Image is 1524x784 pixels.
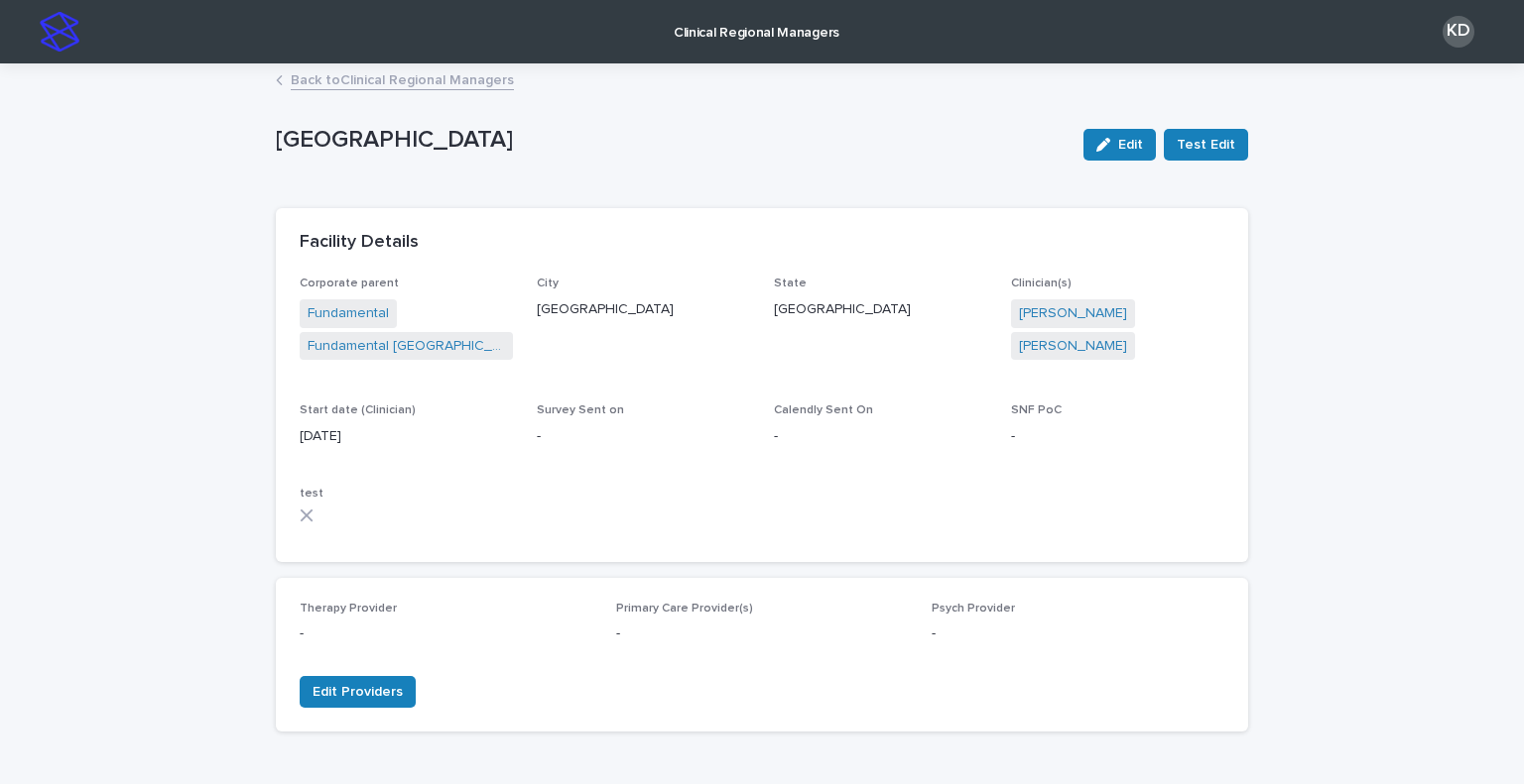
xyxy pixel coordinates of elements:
[300,603,397,615] span: Therapy Provider
[300,278,399,289] span: Corporate parent
[1177,135,1235,155] span: Test Edit
[1011,404,1062,416] span: SNF PoC
[1083,129,1156,161] button: Edit
[616,623,909,644] p: -
[291,67,514,90] a: Back toClinical Regional Managers
[774,404,873,416] span: Calendly Sent On
[300,232,419,254] h2: Facility Details
[537,426,750,447] p: -
[774,278,807,289] span: State
[537,404,624,416] span: Survey Sent on
[1118,138,1143,152] span: Edit
[300,488,323,500] span: test
[1019,303,1127,324] a: [PERSON_NAME]
[1443,16,1474,48] div: KD
[1011,426,1224,447] p: -
[308,303,389,324] a: Fundamental
[40,12,79,52] img: stacker-logo-s-only.png
[300,404,416,416] span: Start date (Clinician)
[300,623,592,644] p: -
[276,126,1068,155] p: [GEOGRAPHIC_DATA]
[300,426,513,447] p: [DATE]
[932,603,1015,615] span: Psych Provider
[313,682,403,702] span: Edit Providers
[932,623,1224,644] p: -
[774,299,987,320] p: [GEOGRAPHIC_DATA]
[774,426,987,447] p: -
[1019,336,1127,357] a: [PERSON_NAME]
[537,299,750,320] p: [GEOGRAPHIC_DATA]
[1011,278,1072,289] span: Clinician(s)
[1164,129,1248,161] button: Test Edit
[308,336,505,357] a: Fundamental [GEOGRAPHIC_DATA] 1
[616,603,753,615] span: Primary Care Provider(s)
[537,278,559,289] span: City
[300,676,416,708] button: Edit Providers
